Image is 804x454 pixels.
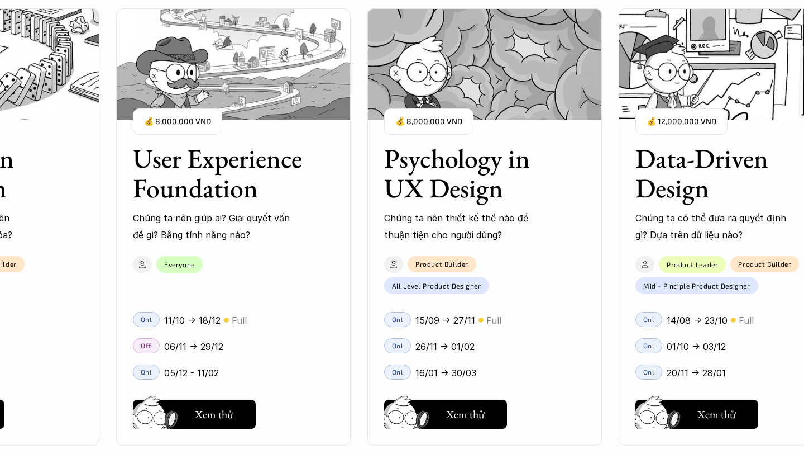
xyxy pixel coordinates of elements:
[133,395,256,429] a: Xem thử
[667,365,726,381] p: 20/11 -> 28/01
[141,315,152,323] p: Onl
[141,368,152,376] p: Onl
[643,368,655,376] p: Onl
[415,312,475,329] p: 15/09 -> 27/11
[384,144,557,203] h3: Psychology in UX Design
[738,260,791,268] p: Product Builder
[635,400,758,429] button: Xem thử
[133,400,256,429] button: Xem thử
[635,210,797,244] p: Chúng ta có thể đưa ra quyết định gì? Dựa trên dữ liệu nào?
[144,114,211,129] p: 💰 8,000,000 VND
[164,338,223,355] p: 06/11 -> 29/12
[667,312,728,329] p: 14/08 -> 23/10
[164,261,195,268] p: Everyone
[647,114,716,129] p: 💰 12,000,000 VND
[478,316,484,324] p: 🟡
[395,114,462,129] p: 💰 8,000,000 VND
[667,338,726,355] p: 01/10 -> 03/12
[384,395,507,429] a: Xem thử
[384,400,507,429] button: Xem thử
[392,282,481,290] p: All Level Product Designer
[133,210,295,244] p: Chúng ta nên giúp ai? Giải quyết vấn đề gì? Bằng tính năng nào?
[486,312,501,329] p: Full
[164,365,219,381] p: 05/12 - 11/02
[223,316,229,324] p: 🟡
[697,406,736,422] h5: Xem thử
[392,342,404,349] p: Onl
[635,395,758,429] a: Xem thử
[392,368,404,376] p: Onl
[392,315,404,323] p: Onl
[415,260,468,268] p: Product Builder
[643,282,750,290] p: Mid - Pinciple Product Designer
[415,365,476,381] p: 16/01 -> 30/03
[446,406,485,422] h5: Xem thử
[141,342,152,349] p: Off
[643,315,655,323] p: Onl
[133,144,306,203] h3: User Experience Foundation
[643,342,655,349] p: Onl
[384,210,546,244] p: Chúng ta nên thiết kế thế nào để thuận tiện cho người dùng?
[739,312,754,329] p: Full
[730,316,736,324] p: 🟡
[415,338,475,355] p: 26/11 -> 01/02
[195,406,233,422] h5: Xem thử
[667,261,718,268] p: Product Leader
[232,312,247,329] p: Full
[164,312,221,329] p: 11/10 -> 18/12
